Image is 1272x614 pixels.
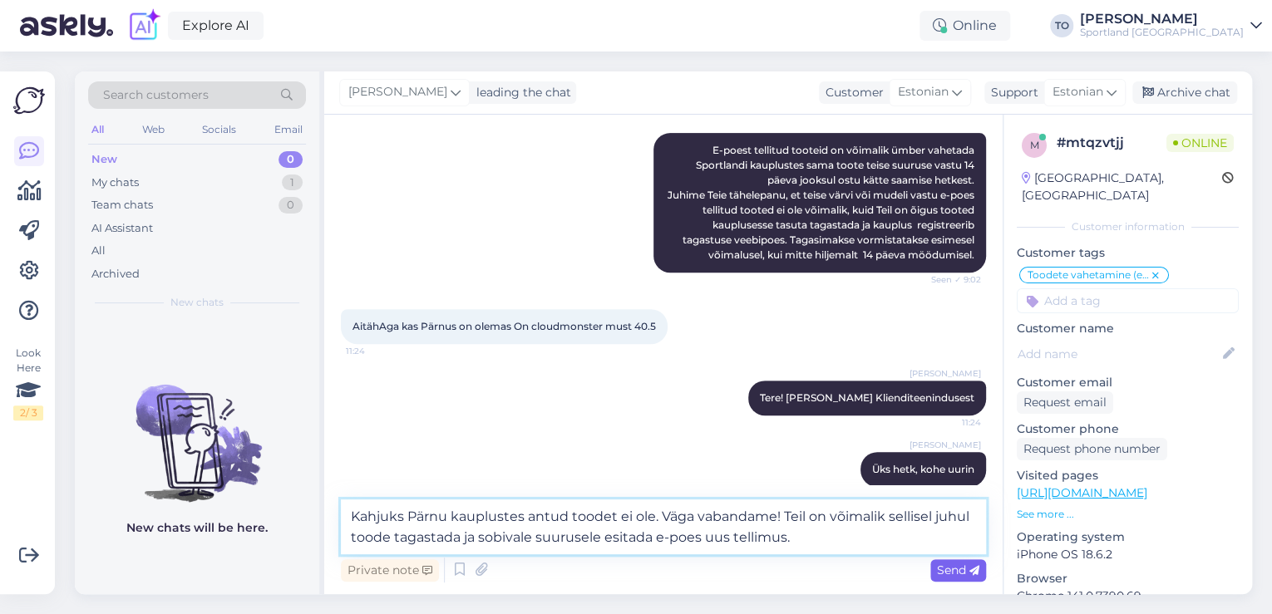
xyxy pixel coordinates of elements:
[1080,26,1244,39] div: Sportland [GEOGRAPHIC_DATA]
[91,174,139,191] div: My chats
[1017,438,1167,460] div: Request phone number
[341,559,439,582] div: Private note
[910,439,981,451] span: [PERSON_NAME]
[199,119,239,140] div: Socials
[282,174,303,191] div: 1
[1017,528,1239,546] p: Operating system
[1030,139,1039,151] span: m
[279,151,303,168] div: 0
[103,86,209,104] span: Search customers
[91,197,153,214] div: Team chats
[1053,83,1103,101] span: Estonian
[919,416,981,429] span: 11:24
[1017,244,1239,262] p: Customer tags
[168,12,264,40] a: Explore AI
[353,320,656,332] span: AitähAga kas Pärnus on olemas On cloudmonster must 40.5
[1132,81,1237,104] div: Archive chat
[341,499,986,554] textarea: Kahjuks Pärnu kauplustes antud toodet ei ole. Väga vabandame! Teil on võimalik sellisel juhul too...
[1017,546,1239,563] p: iPhone OS 18.6.2
[91,220,153,237] div: AI Assistant
[1017,587,1239,605] p: Chrome 141.0.7390.69
[88,119,107,140] div: All
[1017,288,1239,313] input: Add a tag
[668,144,977,261] span: E-poest tellitud tooteid on võimalik ümber vahetada Sportlandi kauplustes sama toote teise suurus...
[1028,270,1150,280] span: Toodete vahetamine (e-pood)
[1017,391,1113,414] div: Request email
[937,562,979,577] span: Send
[1017,485,1147,500] a: [URL][DOMAIN_NAME]
[1057,133,1166,153] div: # mtqzvtjj
[1022,169,1222,204] div: [GEOGRAPHIC_DATA], [GEOGRAPHIC_DATA]
[819,84,884,101] div: Customer
[1017,374,1239,391] p: Customer email
[984,84,1038,101] div: Support
[126,519,268,537] p: New chats will be here.
[1017,570,1239,587] p: Browser
[1018,345,1220,363] input: Add name
[1080,12,1244,26] div: [PERSON_NAME]
[919,11,1010,41] div: Online
[910,367,981,380] span: [PERSON_NAME]
[1017,507,1239,522] p: See more ...
[75,355,319,504] img: No chats
[91,266,140,282] div: Archived
[126,8,161,43] img: explore-ai
[919,273,981,286] span: Seen ✓ 9:02
[1017,219,1239,234] div: Customer information
[1166,134,1234,152] span: Online
[13,405,43,420] div: 2 / 3
[760,391,974,404] span: Tere! [PERSON_NAME] Klienditeenindusest
[139,119,168,140] div: Web
[346,345,408,357] span: 11:24
[13,346,43,420] div: Look Here
[91,151,117,168] div: New
[271,119,306,140] div: Email
[91,243,106,259] div: All
[898,83,949,101] span: Estonian
[170,295,224,310] span: New chats
[13,85,45,116] img: Askly Logo
[348,83,447,101] span: [PERSON_NAME]
[470,84,571,101] div: leading the chat
[1050,14,1073,37] div: TO
[1017,420,1239,438] p: Customer phone
[872,463,974,475] span: Üks hetk, kohe uurin
[1017,320,1239,337] p: Customer name
[279,197,303,214] div: 0
[1017,467,1239,484] p: Visited pages
[1080,12,1262,39] a: [PERSON_NAME]Sportland [GEOGRAPHIC_DATA]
